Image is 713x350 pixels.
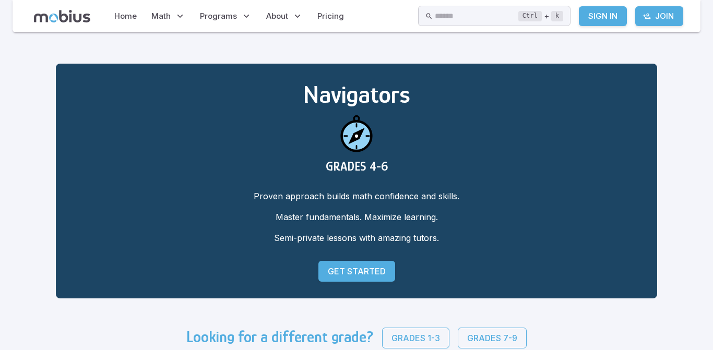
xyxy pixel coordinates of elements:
p: Master fundamentals. Maximize learning. [73,211,640,223]
a: Grades 1-3 [382,328,449,348]
p: Grades 7-9 [467,332,517,344]
span: Programs [200,10,237,22]
kbd: Ctrl [518,11,542,21]
a: Pricing [314,4,347,28]
p: Grades 1-3 [391,332,440,344]
a: Grades 7-9 [458,328,527,348]
kbd: k [551,11,563,21]
p: Proven approach builds math confidence and skills. [73,190,640,202]
p: Semi-private lessons with amazing tutors. [73,232,640,244]
p: Get Started [328,265,386,277]
img: navigators icon [331,108,382,159]
span: Math [151,10,171,22]
a: Home [111,4,140,28]
h3: Looking for a different grade? [186,328,374,348]
h2: Navigators [73,80,640,108]
div: + [518,10,563,22]
h3: GRADES 4-6 [73,159,640,173]
a: Join [635,6,683,26]
span: About [266,10,288,22]
a: Get Started [318,261,395,282]
a: Sign In [579,6,627,26]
